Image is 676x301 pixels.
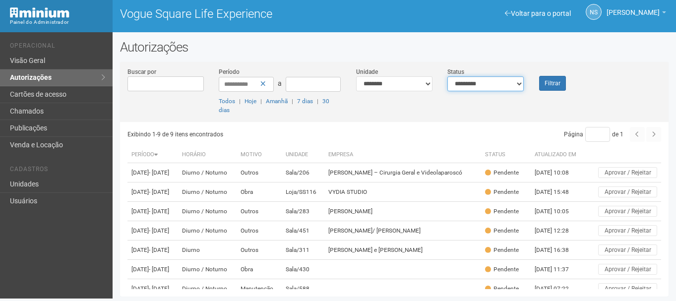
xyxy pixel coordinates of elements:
td: Diurno / Noturno [178,221,237,241]
td: [DATE] 10:08 [531,163,585,182]
a: Todos [219,98,235,105]
a: Amanhã [266,98,288,105]
th: Horário [178,147,237,163]
span: - [DATE] [149,188,169,195]
td: [DATE] [127,182,178,202]
div: Pendente [485,227,519,235]
label: Período [219,67,240,76]
th: Empresa [324,147,481,163]
a: Voltar para o portal [505,9,571,17]
button: Aprovar / Rejeitar [598,264,657,275]
div: Exibindo 1-9 de 9 itens encontrados [127,127,391,142]
td: [DATE] 12:28 [531,221,585,241]
th: Unidade [282,147,324,163]
th: Motivo [237,147,282,163]
td: Sala/588 [282,279,324,299]
td: Sala/311 [282,241,324,260]
button: Filtrar [539,76,566,91]
div: Pendente [485,169,519,177]
li: Cadastros [10,166,105,176]
h1: Vogue Square Life Experience [120,7,387,20]
a: [PERSON_NAME] [607,10,666,18]
th: Status [481,147,531,163]
td: Diurno / Noturno [178,279,237,299]
label: Unidade [356,67,378,76]
td: [DATE] 07:22 [531,279,585,299]
td: Diurno / Noturno [178,163,237,182]
td: Loja/SS116 [282,182,324,202]
td: Outros [237,202,282,221]
a: Hoje [245,98,256,105]
td: [DATE] [127,241,178,260]
div: Pendente [485,246,519,254]
td: [DATE] 10:05 [531,202,585,221]
td: VYDIA STUDIO [324,182,481,202]
img: Minium [10,7,69,18]
button: Aprovar / Rejeitar [598,167,657,178]
td: Diurno / Noturno [178,202,237,221]
div: Pendente [485,207,519,216]
span: - [DATE] [149,208,169,215]
span: - [DATE] [149,266,169,273]
td: Diurno [178,241,237,260]
td: Obra [237,182,282,202]
td: [DATE] 16:38 [531,241,585,260]
li: Operacional [10,42,105,53]
span: | [317,98,318,105]
span: - [DATE] [149,227,169,234]
td: [DATE] [127,260,178,279]
span: a [278,79,282,87]
td: [DATE] 15:48 [531,182,585,202]
td: [DATE] [127,163,178,182]
td: [PERSON_NAME] – Cirurgia Geral e Videolaparoscó [324,163,481,182]
td: [DATE] [127,221,178,241]
td: Obra [237,260,282,279]
span: | [239,98,241,105]
td: [DATE] 11:37 [531,260,585,279]
a: NS [586,4,602,20]
button: Aprovar / Rejeitar [598,244,657,255]
div: Pendente [485,285,519,293]
td: [PERSON_NAME]/ [PERSON_NAME] [324,221,481,241]
td: Diurno / Noturno [178,260,237,279]
td: Outros [237,221,282,241]
td: [PERSON_NAME] e [PERSON_NAME] [324,241,481,260]
td: [PERSON_NAME] [324,202,481,221]
label: Buscar por [127,67,156,76]
td: Sala/451 [282,221,324,241]
td: Diurno / Noturno [178,182,237,202]
a: 7 dias [297,98,313,105]
td: Outros [237,241,282,260]
td: [DATE] [127,279,178,299]
span: - [DATE] [149,169,169,176]
button: Aprovar / Rejeitar [598,206,657,217]
span: | [260,98,262,105]
button: Aprovar / Rejeitar [598,186,657,197]
th: Atualizado em [531,147,585,163]
div: Pendente [485,188,519,196]
h2: Autorizações [120,40,669,55]
td: [DATE] [127,202,178,221]
span: - [DATE] [149,246,169,253]
span: Página de 1 [564,131,623,138]
td: Manutenção [237,279,282,299]
td: Sala/430 [282,260,324,279]
td: Sala/206 [282,163,324,182]
button: Aprovar / Rejeitar [598,225,657,236]
span: - [DATE] [149,285,169,292]
span: | [292,98,293,105]
div: Pendente [485,265,519,274]
div: Painel do Administrador [10,18,105,27]
td: Sala/283 [282,202,324,221]
label: Status [447,67,464,76]
button: Aprovar / Rejeitar [598,283,657,294]
th: Período [127,147,178,163]
td: Outros [237,163,282,182]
